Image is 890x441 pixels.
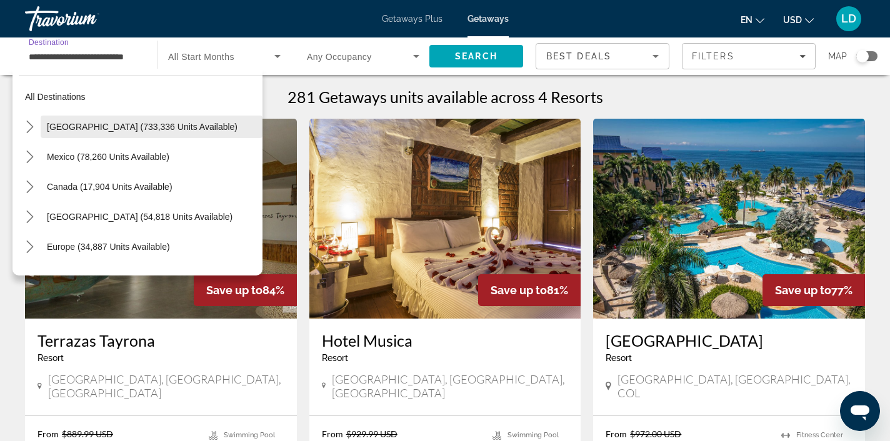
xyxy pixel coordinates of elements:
a: Getaways [467,14,509,24]
button: Select destination: Australia (3,575 units available) [41,265,262,288]
span: Save up to [491,284,547,297]
a: [GEOGRAPHIC_DATA] [606,331,852,350]
input: Select destination [29,49,141,64]
span: All Start Months [168,52,234,62]
span: en [741,15,752,25]
span: $929.99 USD [346,429,397,439]
span: Resort [37,353,64,363]
button: Select destination: Europe (34,887 units available) [41,235,262,258]
span: Resort [322,353,348,363]
button: Select destination: Mexico (78,260 units available) [41,146,262,168]
span: [GEOGRAPHIC_DATA], [GEOGRAPHIC_DATA], [GEOGRAPHIC_DATA] [332,372,568,400]
span: Resort [606,353,632,363]
span: Swimming Pool [507,431,559,439]
img: Zuana Beach Resort [593,119,865,319]
span: [GEOGRAPHIC_DATA], [GEOGRAPHIC_DATA], COL [617,372,852,400]
button: Toggle Mexico (78,260 units available) submenu [19,146,41,168]
button: Toggle United States (733,336 units available) submenu [19,116,41,138]
span: Any Occupancy [307,52,372,62]
a: Getaways Plus [382,14,442,24]
button: Select destination: Canada (17,904 units available) [41,176,262,198]
span: Swimming Pool [224,431,275,439]
button: Select destination: All destinations [19,86,262,108]
div: 77% [762,274,865,306]
span: [GEOGRAPHIC_DATA] (733,336 units available) [47,122,237,132]
div: 84% [194,274,297,306]
button: Select destination: Caribbean & Atlantic Islands (54,818 units available) [41,206,262,228]
a: Travorium [25,2,150,35]
span: [GEOGRAPHIC_DATA], [GEOGRAPHIC_DATA], [GEOGRAPHIC_DATA] [48,372,284,400]
span: Save up to [775,284,831,297]
button: Toggle Europe (34,887 units available) submenu [19,236,41,258]
div: 81% [478,274,581,306]
span: Filters [692,51,734,61]
a: Terrazas Tayrona [37,331,284,350]
span: Europe (34,887 units available) [47,242,170,252]
button: Change currency [783,11,814,29]
button: Toggle Canada (17,904 units available) submenu [19,176,41,198]
span: USD [783,15,802,25]
span: Fitness Center [796,431,843,439]
span: Mexico (78,260 units available) [47,152,169,162]
span: From [606,429,627,439]
button: Toggle Australia (3,575 units available) submenu [19,266,41,288]
span: Best Deals [546,51,611,61]
span: From [322,429,343,439]
span: Destination [29,38,69,46]
span: From [37,429,59,439]
button: User Menu [832,6,865,32]
button: Search [429,45,523,67]
span: Canada (17,904 units available) [47,182,172,192]
iframe: Button to launch messaging window [840,391,880,431]
button: Select destination: United States (733,336 units available) [41,116,262,138]
span: $889.99 USD [62,429,113,439]
span: Save up to [206,284,262,297]
button: Filters [682,43,816,69]
mat-select: Sort by [546,49,659,64]
div: Destination options [12,69,262,275]
span: $972.00 USD [630,429,681,439]
span: Search [455,51,497,61]
span: Map [828,47,847,65]
span: All destinations [25,92,86,102]
span: [GEOGRAPHIC_DATA] (54,818 units available) [47,212,232,222]
button: Change language [741,11,764,29]
img: Hotel Musica [309,119,581,319]
button: Toggle Caribbean & Atlantic Islands (54,818 units available) submenu [19,206,41,228]
a: Hotel Musica [322,331,569,350]
h1: 281 Getaways units available across 4 Resorts [287,87,603,106]
span: LD [841,12,856,25]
